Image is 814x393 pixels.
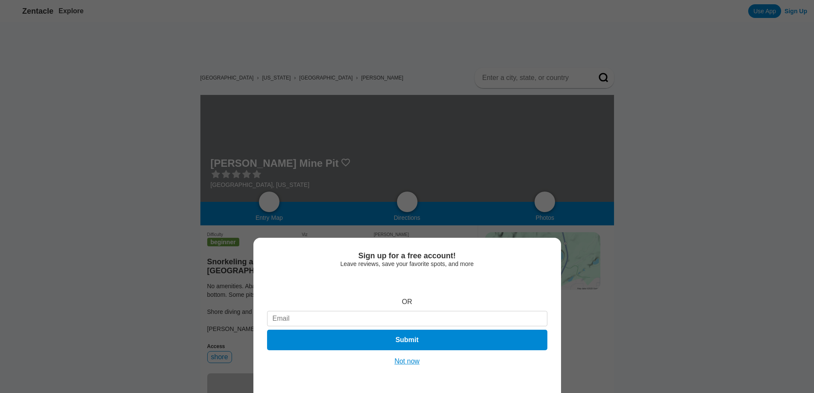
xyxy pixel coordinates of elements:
button: Not now [392,357,422,366]
div: Sign up for a free account! [267,251,547,260]
div: Leave reviews, save your favorite spots, and more [267,260,547,267]
button: Submit [267,330,547,350]
input: Email [267,311,547,326]
div: OR [402,298,412,306]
